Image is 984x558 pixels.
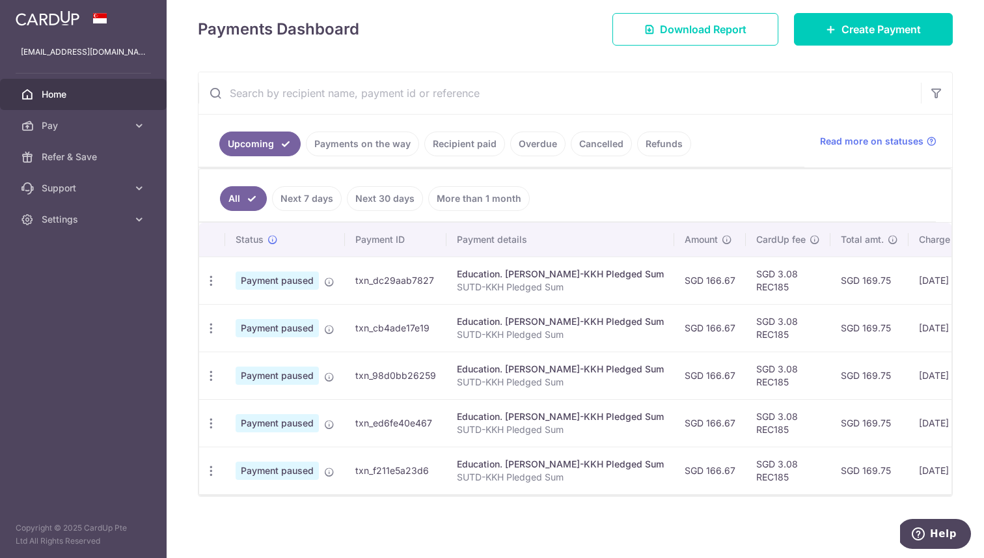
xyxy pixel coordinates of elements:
div: Education. [PERSON_NAME]-KKH Pledged Sum [457,315,664,328]
span: Create Payment [841,21,921,37]
div: Education. [PERSON_NAME]-KKH Pledged Sum [457,268,664,281]
span: Read more on statuses [820,135,923,148]
td: SGD 3.08 REC185 [746,257,830,304]
a: Overdue [510,132,566,156]
span: Amount [685,233,718,246]
span: Support [42,182,128,195]
th: Payment details [446,223,674,257]
a: Upcoming [219,132,301,156]
td: txn_98d0bb26259 [345,352,446,399]
p: [EMAIL_ADDRESS][DOMAIN_NAME] [21,46,146,59]
a: Create Payment [794,13,953,46]
td: SGD 166.67 [674,352,746,399]
a: Download Report [612,13,778,46]
img: CardUp [16,10,79,26]
span: Payment paused [236,367,319,385]
a: Next 7 days [272,186,342,211]
th: Payment ID [345,223,446,257]
input: Search by recipient name, payment id or reference [198,72,921,114]
a: Next 30 days [347,186,423,211]
a: Cancelled [571,132,632,156]
a: Recipient paid [424,132,505,156]
p: SUTD-KKH Pledged Sum [457,328,664,341]
td: txn_dc29aab7827 [345,257,446,304]
td: txn_cb4ade17e19 [345,304,446,352]
p: SUTD-KKH Pledged Sum [457,471,664,484]
td: SGD 3.08 REC185 [746,447,830,494]
td: SGD 166.67 [674,304,746,352]
p: SUTD-KKH Pledged Sum [457,376,664,389]
span: Payment paused [236,414,319,432]
td: SGD 166.67 [674,399,746,447]
td: SGD 3.08 REC185 [746,399,830,447]
span: Total amt. [841,233,884,246]
td: SGD 3.08 REC185 [746,304,830,352]
span: Charge date [919,233,972,246]
div: Education. [PERSON_NAME]-KKH Pledged Sum [457,410,664,423]
td: txn_ed6fe40e467 [345,399,446,447]
p: SUTD-KKH Pledged Sum [457,281,664,294]
span: Settings [42,213,128,226]
span: Payment paused [236,272,319,290]
span: Home [42,88,128,101]
h4: Payments Dashboard [198,18,359,41]
td: SGD 3.08 REC185 [746,352,830,399]
td: SGD 166.67 [674,257,746,304]
span: Download Report [660,21,746,37]
td: txn_f211e5a23d6 [345,447,446,494]
a: All [220,186,267,211]
span: Payment paused [236,462,319,480]
span: Payment paused [236,319,319,337]
a: More than 1 month [428,186,530,211]
div: Education. [PERSON_NAME]-KKH Pledged Sum [457,458,664,471]
div: Education. [PERSON_NAME]-KKH Pledged Sum [457,363,664,376]
span: Refer & Save [42,150,128,163]
td: SGD 166.67 [674,447,746,494]
a: Refunds [637,132,691,156]
span: Pay [42,119,128,132]
iframe: Opens a widget where you can find more information [900,519,971,551]
td: SGD 169.75 [830,257,909,304]
span: Status [236,233,264,246]
a: Payments on the way [306,132,419,156]
td: SGD 169.75 [830,304,909,352]
a: Read more on statuses [820,135,936,148]
td: SGD 169.75 [830,399,909,447]
span: CardUp fee [756,233,806,246]
p: SUTD-KKH Pledged Sum [457,423,664,436]
td: SGD 169.75 [830,352,909,399]
td: SGD 169.75 [830,447,909,494]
